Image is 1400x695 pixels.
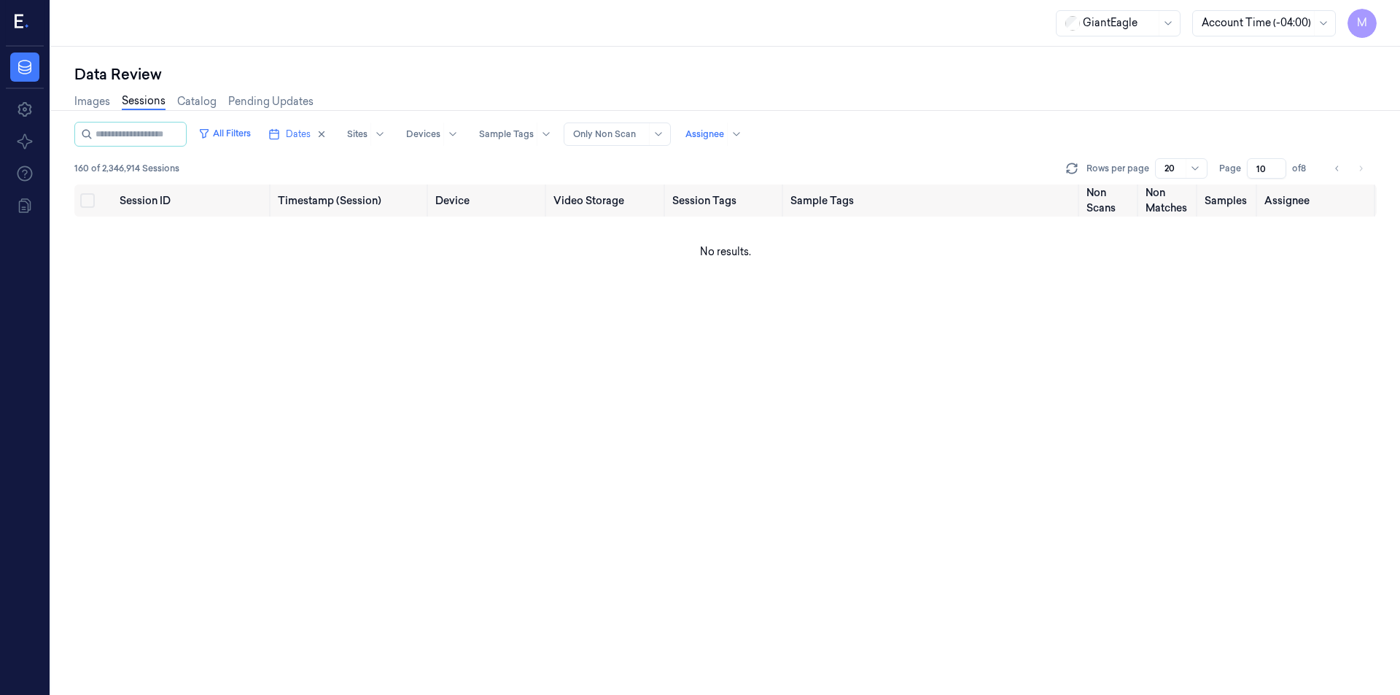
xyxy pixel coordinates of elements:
p: Rows per page [1086,162,1149,175]
th: Assignee [1259,185,1377,217]
th: Device [429,185,548,217]
button: M [1347,9,1377,38]
th: Sample Tags [785,185,1081,217]
span: Dates [286,128,311,141]
th: Video Storage [548,185,666,217]
nav: pagination [1327,158,1371,179]
a: Pending Updates [228,94,314,109]
td: No results. [74,217,1377,287]
span: Page [1219,162,1241,175]
th: Session Tags [666,185,785,217]
th: Non Matches [1140,185,1199,217]
th: Timestamp (Session) [272,185,429,217]
span: 160 of 2,346,914 Sessions [74,162,179,175]
button: All Filters [192,122,257,145]
th: Non Scans [1081,185,1140,217]
div: Data Review [74,64,1377,85]
a: Catalog [177,94,217,109]
th: Session ID [114,185,271,217]
button: Dates [262,123,332,146]
th: Samples [1199,185,1258,217]
button: Go to previous page [1327,158,1347,179]
a: Images [74,94,110,109]
button: Select all [80,193,95,208]
a: Sessions [122,93,166,110]
span: of 8 [1292,162,1315,175]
